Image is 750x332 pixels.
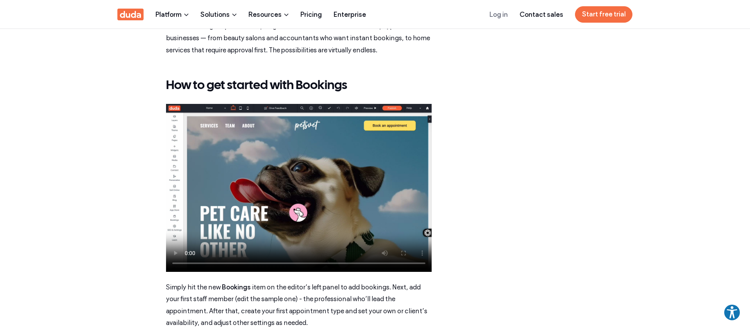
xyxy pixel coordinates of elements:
span: Simply hit the new [166,283,221,291]
a: Contact sales [520,0,563,28]
aside: Accessibility Help Desk [723,304,741,323]
a: Log in [489,0,508,28]
span: Online booking is a powerful way to generate revenue and leads for many types of businesses — fro... [166,22,430,54]
span: item on the editor’s left panel to add bookings. Next, add your first staff member (edit the samp... [166,283,427,327]
a: Start free trial [575,6,632,23]
strong: How to get started with Bookings [166,80,347,91]
button: Explore your accessibility options [723,304,741,321]
strong: Bookings [222,283,251,291]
